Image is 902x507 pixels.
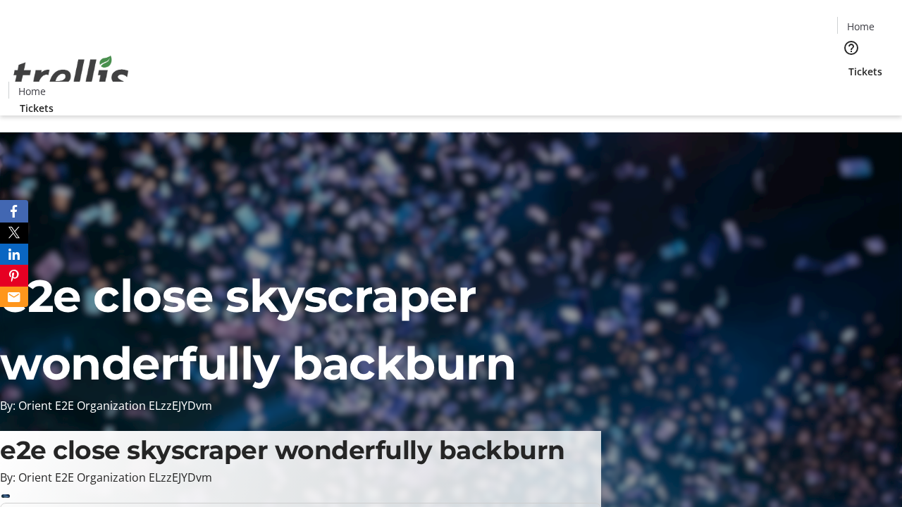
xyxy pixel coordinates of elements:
a: Tickets [8,101,65,115]
span: Tickets [848,64,882,79]
a: Tickets [837,64,894,79]
span: Home [847,19,875,34]
img: Orient E2E Organization ELzzEJYDvm's Logo [8,40,134,111]
button: Help [837,34,865,62]
a: Home [838,19,883,34]
span: Home [18,84,46,99]
a: Home [9,84,54,99]
span: Tickets [20,101,54,115]
button: Cart [837,79,865,107]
